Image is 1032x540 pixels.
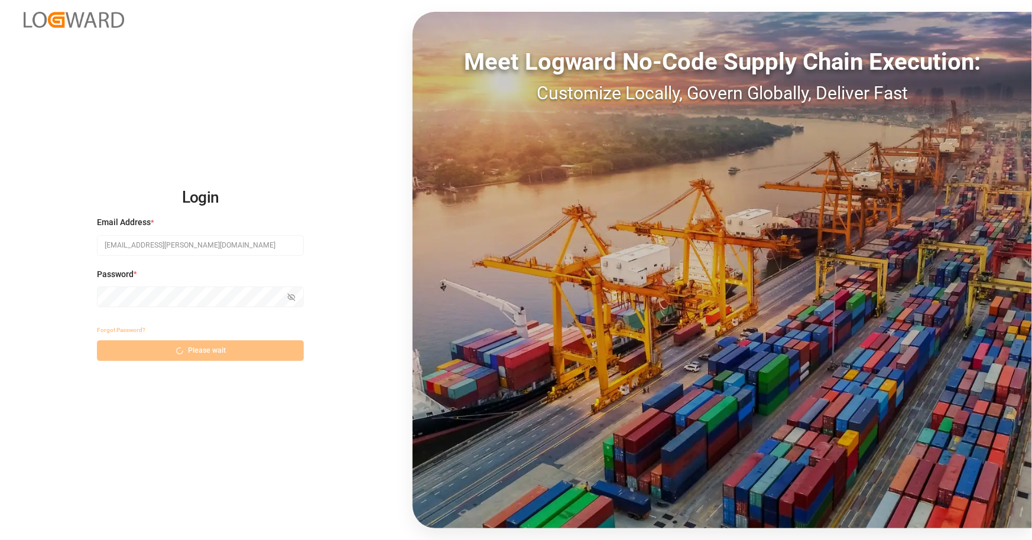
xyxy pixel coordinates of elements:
span: Password [97,268,134,281]
input: Enter your email [97,235,304,256]
h2: Login [97,179,304,217]
span: Email Address [97,216,151,229]
img: Logward_new_orange.png [24,12,124,28]
div: Customize Locally, Govern Globally, Deliver Fast [413,80,1032,106]
div: Meet Logward No-Code Supply Chain Execution: [413,44,1032,80]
